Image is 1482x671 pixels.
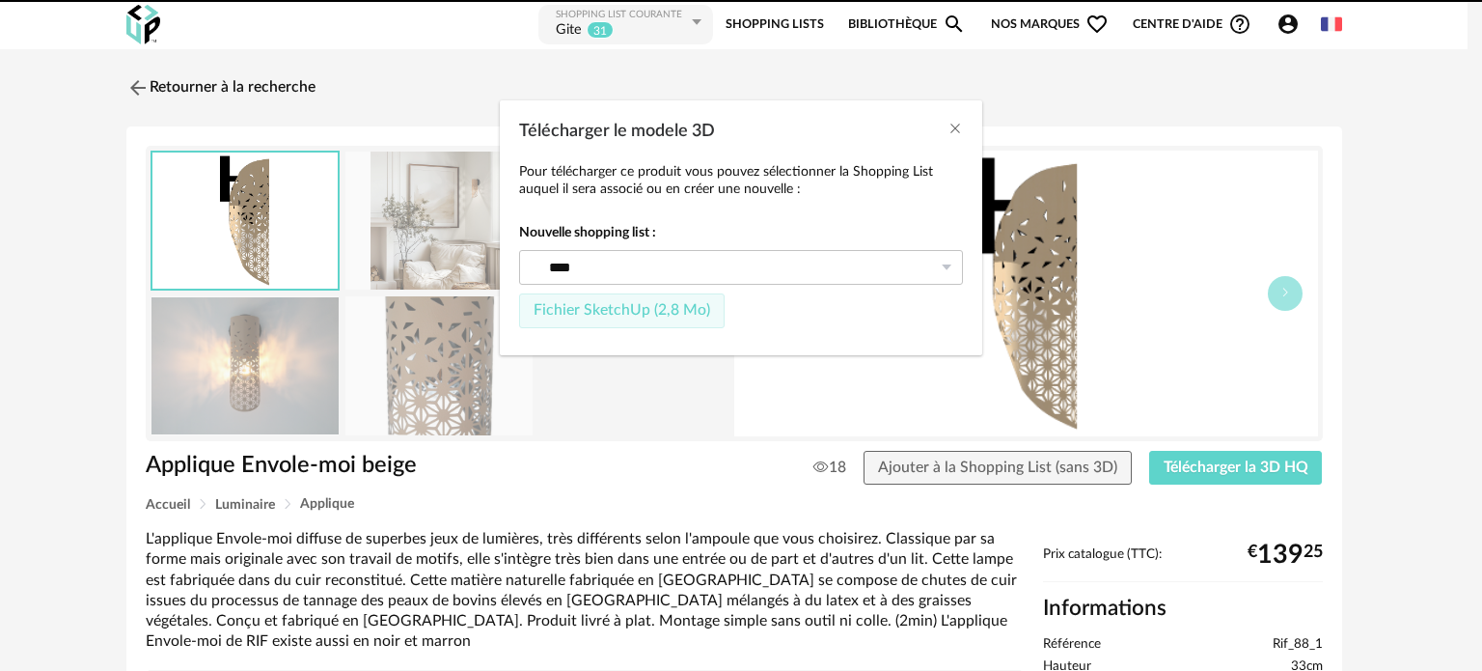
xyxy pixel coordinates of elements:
[519,163,963,198] p: Pour télécharger ce produit vous pouvez sélectionner la Shopping List auquel il sera associé ou e...
[519,123,715,140] span: Télécharger le modele 3D
[519,294,725,328] button: Fichier SketchUp (2,8 Mo)
[947,120,963,140] button: Close
[519,224,963,241] strong: Nouvelle shopping list :
[500,100,982,355] div: Télécharger le modele 3D
[534,302,710,318] span: Fichier SketchUp (2,8 Mo)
